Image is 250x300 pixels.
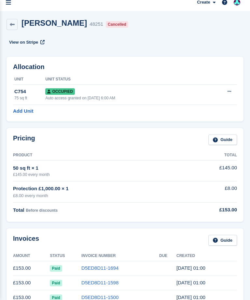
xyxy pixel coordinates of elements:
time: 2025-09-17 00:00:39 UTC [176,265,205,271]
h2: Pricing [13,135,35,145]
th: Status [50,251,81,261]
a: Add Unit [13,107,33,115]
a: Guide [208,135,237,145]
span: Before discounts [26,208,58,213]
div: C754 [14,88,45,95]
span: Total [13,207,24,213]
div: Protection £1,000.00 × 1 [13,185,183,193]
td: £153.00 [13,276,50,290]
div: £8.00 every month [13,193,183,199]
h2: Invoices [13,235,39,246]
a: D5ED8D11-1598 [81,280,118,285]
div: Cancelled [106,21,128,28]
th: Created [176,251,237,261]
span: Paid [50,265,62,272]
span: Occupied [45,88,75,95]
a: View on Stripe [7,37,46,48]
td: £145.00 [183,161,237,181]
a: D5ED8D11-1694 [81,265,118,271]
th: Amount [13,251,50,261]
th: Due [159,251,176,261]
div: 50 sq ft × 1 [13,164,183,172]
div: Auto access granted on [DATE] 6:00 AM [45,95,205,101]
td: £8.00 [183,181,237,202]
a: Guide [208,235,237,246]
span: Paid [50,280,62,286]
th: Invoice Number [81,251,159,261]
h2: [PERSON_NAME] [21,19,87,27]
th: Unit Status [45,74,205,85]
a: D5ED8D11-1500 [81,294,118,300]
div: £153.00 [183,206,237,214]
th: Unit [13,74,45,85]
th: Total [183,150,237,161]
span: View on Stripe [9,39,38,46]
time: 2025-08-17 00:00:53 UTC [176,280,205,285]
td: £153.00 [13,261,50,276]
div: £145.00 every month [13,172,183,178]
time: 2025-07-17 00:00:46 UTC [176,294,205,300]
th: Product [13,150,183,161]
h2: Allocation [13,63,237,71]
div: 75 sq ft [14,95,45,101]
div: 48251 [90,21,103,28]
